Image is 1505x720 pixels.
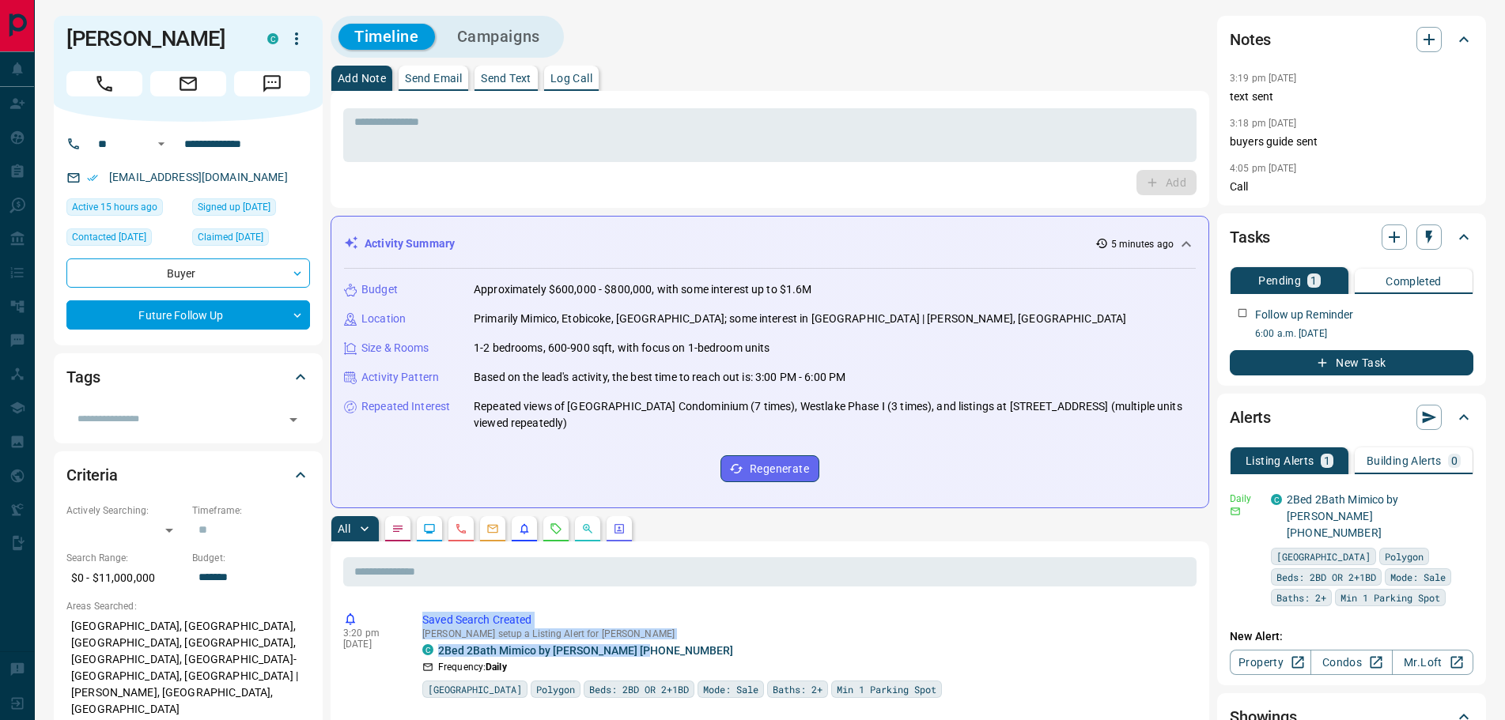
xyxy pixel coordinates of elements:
[66,26,244,51] h1: [PERSON_NAME]
[66,198,184,221] div: Sun Oct 12 2025
[1451,455,1458,466] p: 0
[344,229,1196,258] div: Activity Summary5 minutes ago
[66,364,100,390] h2: Tags
[428,681,522,697] span: [GEOGRAPHIC_DATA]
[1255,307,1353,323] p: Follow up Reminder
[518,522,531,535] svg: Listing Alerts
[1392,650,1473,675] a: Mr.Loft
[550,522,562,535] svg: Requests
[198,199,270,215] span: Signed up [DATE]
[1230,134,1473,150] p: buyers guide sent
[455,522,467,535] svg: Calls
[361,311,406,327] p: Location
[1276,590,1326,605] span: Baths: 2+
[474,340,770,356] p: 1-2 bedrooms, 600-900 sqft, with focus on 1-bedroom units
[66,258,310,288] div: Buyer
[481,73,531,84] p: Send Text
[1310,650,1392,675] a: Condos
[486,522,499,535] svg: Emails
[550,73,592,84] p: Log Call
[1230,179,1473,195] p: Call
[486,662,507,673] strong: Daily
[1258,275,1301,286] p: Pending
[234,71,310,96] span: Message
[198,229,263,245] span: Claimed [DATE]
[1386,276,1442,287] p: Completed
[361,340,429,356] p: Size & Rooms
[422,644,433,655] div: condos.ca
[581,522,594,535] svg: Opportunities
[1230,506,1241,517] svg: Email
[1111,237,1174,251] p: 5 minutes ago
[1390,569,1446,585] span: Mode: Sale
[66,300,310,330] div: Future Follow Up
[361,398,450,415] p: Repeated Interest
[423,522,436,535] svg: Lead Browsing Activity
[66,599,310,613] p: Areas Searched:
[1230,73,1297,84] p: 3:19 pm [DATE]
[338,73,386,84] p: Add Note
[474,398,1196,432] p: Repeated views of [GEOGRAPHIC_DATA] Condominium (7 times), Westlake Phase Ⅰ (3 times), and listin...
[1230,89,1473,105] p: text sent
[343,639,399,650] p: [DATE]
[1230,163,1297,174] p: 4:05 pm [DATE]
[773,681,822,697] span: Baths: 2+
[391,522,404,535] svg: Notes
[1324,455,1330,466] p: 1
[1230,398,1473,436] div: Alerts
[1230,650,1311,675] a: Property
[192,198,310,221] div: Thu Aug 20 2015
[338,523,350,534] p: All
[66,228,184,251] div: Wed Sep 24 2025
[589,681,689,697] span: Beds: 2BD OR 2+1BD
[1230,21,1473,58] div: Notes
[192,503,310,518] p: Timeframe:
[109,171,288,183] a: [EMAIL_ADDRESS][DOMAIN_NAME]
[703,681,758,697] span: Mode: Sale
[66,503,184,518] p: Actively Searching:
[474,281,812,298] p: Approximately $600,000 - $800,000, with some interest up to $1.6M
[1230,405,1271,430] h2: Alerts
[1230,628,1473,645] p: New Alert:
[438,644,733,657] a: 2Bed 2Bath Mimico by [PERSON_NAME] [PHONE_NUMBER]
[1276,569,1376,585] span: Beds: 2BD OR 2+1BD
[438,660,507,674] p: Frequency:
[361,281,398,298] p: Budget
[422,612,1190,628] p: Saved Search Created
[441,24,556,50] button: Campaigns
[365,236,455,252] p: Activity Summary
[1246,455,1314,466] p: Listing Alerts
[66,71,142,96] span: Call
[1271,494,1282,505] div: condos.ca
[1230,224,1270,250] h2: Tasks
[474,369,845,386] p: Based on the lead's activity, the best time to reach out is: 3:00 PM - 6:00 PM
[1287,493,1399,539] a: 2Bed 2Bath Mimico by [PERSON_NAME] [PHONE_NUMBER]
[338,24,435,50] button: Timeline
[613,522,626,535] svg: Agent Actions
[361,369,439,386] p: Activity Pattern
[1255,326,1473,341] p: 6:00 a.m. [DATE]
[66,565,184,591] p: $0 - $11,000,000
[72,229,146,245] span: Contacted [DATE]
[267,33,278,44] div: condos.ca
[192,551,310,565] p: Budget:
[1230,118,1297,129] p: 3:18 pm [DATE]
[66,551,184,565] p: Search Range:
[405,73,462,84] p: Send Email
[422,628,1190,639] p: [PERSON_NAME] setup a Listing Alert for [PERSON_NAME]
[1230,492,1261,506] p: Daily
[282,409,304,431] button: Open
[1385,548,1424,564] span: Polygon
[150,71,226,96] span: Email
[66,358,310,396] div: Tags
[1276,548,1371,564] span: [GEOGRAPHIC_DATA]
[192,228,310,251] div: Wed Sep 24 2025
[536,681,575,697] span: Polygon
[66,462,118,488] h2: Criteria
[474,311,1126,327] p: Primarily Mimico, Etobicoke, [GEOGRAPHIC_DATA]; some interest in [GEOGRAPHIC_DATA] | [PERSON_NAME...
[720,455,819,482] button: Regenerate
[66,456,310,494] div: Criteria
[837,681,936,697] span: Min 1 Parking Spot
[1341,590,1440,605] span: Min 1 Parking Spot
[1230,350,1473,375] button: New Task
